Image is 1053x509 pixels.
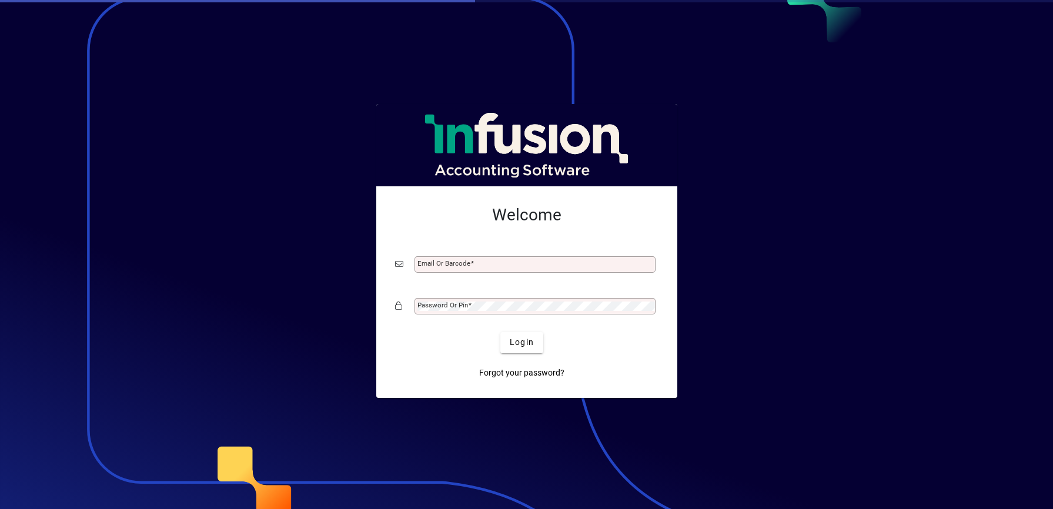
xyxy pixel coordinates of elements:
h2: Welcome [395,205,658,225]
button: Login [500,332,543,353]
a: Forgot your password? [474,363,569,384]
mat-label: Email or Barcode [417,259,470,267]
span: Login [510,336,534,349]
span: Forgot your password? [479,367,564,379]
mat-label: Password or Pin [417,301,468,309]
